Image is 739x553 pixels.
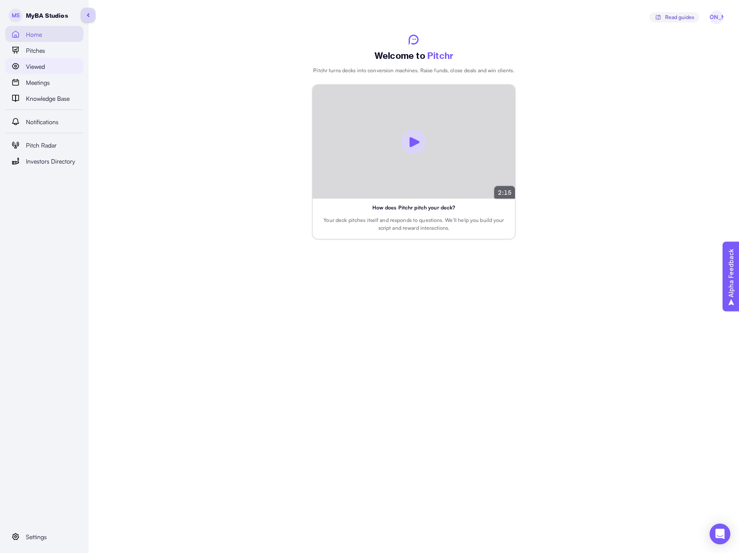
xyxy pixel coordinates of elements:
img: play button [409,137,420,147]
span: Notifications [26,117,58,127]
button: sidebar-button [81,8,95,22]
p: MyBA Studios [26,11,68,20]
span: Settings [26,532,47,542]
span: Knowledge Base [26,94,70,103]
img: svg%3e [409,35,419,45]
span: Pitchr [427,50,453,61]
span: Read guides [665,12,694,23]
p: Welcome to [374,50,453,61]
p: How does Pitchr pitch your deck? [321,204,506,212]
button: Read guides [649,12,699,23]
p: Your deck pitches itself and responds to questions. We’ll help you build your script and reward i... [321,216,506,232]
span: Viewed [26,62,45,71]
p: Pitchr turns decks into conversion machines. Raise funds, close deals and win clients. [313,67,514,74]
span: Home [26,30,42,39]
span: Pitches [26,46,45,55]
img: sidebar-button [87,13,90,17]
span: Pitch Radar [26,141,57,150]
span: [PERSON_NAME] [710,10,723,24]
span: MS [9,9,22,23]
span: Meetings [26,78,50,87]
img: svg%3e [655,14,662,21]
div: Open Intercom Messenger [710,524,730,544]
p: 2:15 [498,188,512,197]
span: Investors Directory [26,157,75,166]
